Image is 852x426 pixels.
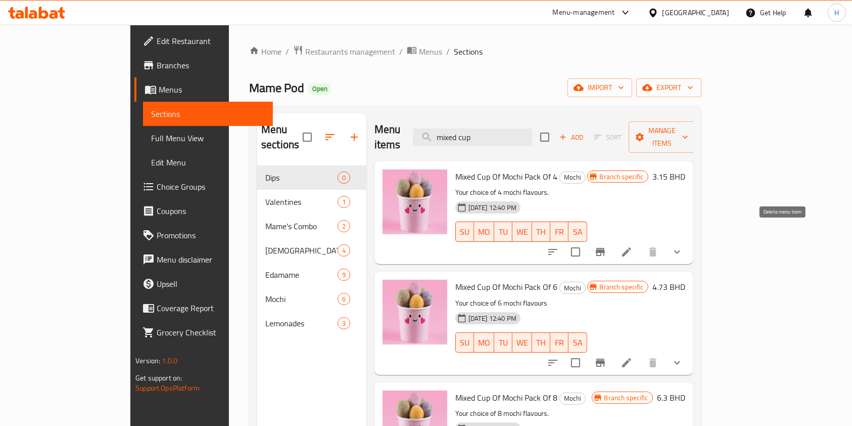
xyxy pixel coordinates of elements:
li: / [399,46,403,58]
button: SA [569,222,587,242]
span: [DEMOGRAPHIC_DATA] [265,244,338,257]
span: Dips [265,172,338,184]
button: SU [455,332,474,353]
a: Branches [134,53,273,77]
span: TH [536,335,546,350]
span: Menus [419,46,442,58]
span: Restaurants management [305,46,395,58]
span: 0 [338,173,350,183]
span: Mochi [560,172,585,183]
span: Menu disclaimer [157,253,265,266]
div: items [338,293,350,305]
span: TH [536,225,546,239]
span: Mixed Cup Of Mochi Pack Of 6 [455,279,557,294]
div: Mochi [559,393,586,405]
div: Mochi [265,293,338,305]
a: Restaurants management [293,45,395,58]
span: TU [498,225,508,239]
span: Choice Groups [157,181,265,193]
div: items [338,196,350,208]
img: Mixed Cup Of Mochi Pack Of 6 [383,280,447,345]
span: MO [478,225,490,239]
span: 1 [338,197,350,207]
span: SU [460,335,470,350]
button: SA [569,332,587,353]
span: 1.0.0 [162,354,178,367]
span: Edit Menu [151,156,265,168]
span: Edamame [265,269,338,281]
button: TU [494,332,512,353]
a: Coupons [134,199,273,223]
button: Branch-specific-item [588,240,612,264]
span: Sections [151,108,265,120]
span: SU [460,225,470,239]
button: sort-choices [541,240,565,264]
span: Mixed Cup Of Mochi Pack Of 4 [455,169,557,184]
svg: Show Choices [671,357,683,369]
span: [DATE] 12:40 PM [464,314,520,323]
div: items [338,269,350,281]
div: Mochi [559,172,586,184]
span: Open [308,84,332,93]
span: Select section [534,126,555,148]
button: TH [532,332,550,353]
span: Promotions [157,229,265,241]
span: 3 [338,319,350,328]
span: Branch specific [596,282,648,292]
span: Full Menu View [151,132,265,144]
span: FR [554,335,564,350]
div: Mochi6 [257,287,366,311]
p: Your choice of 8 mochi flavours. [455,407,592,420]
span: 2 [338,222,350,231]
h2: Menu items [374,122,401,152]
span: Select to update [565,241,586,263]
button: show more [665,240,689,264]
button: Add [555,130,588,145]
span: WE [516,335,528,350]
div: Menu-management [553,7,615,19]
span: H [834,7,839,18]
a: Promotions [134,223,273,247]
span: Sections [454,46,483,58]
span: Mixed Cup Of Mochi Pack Of 8 [455,390,557,405]
div: [GEOGRAPHIC_DATA] [662,7,729,18]
input: search [413,129,532,146]
span: Manage items [637,124,688,150]
button: export [636,78,701,97]
div: Mame's Combo2 [257,214,366,238]
span: Mame Pod [249,76,304,99]
span: Add item [555,130,588,145]
button: show more [665,351,689,375]
span: Coverage Report [157,302,265,314]
span: Upsell [157,278,265,290]
li: / [446,46,450,58]
a: Upsell [134,272,273,296]
a: Edit menu item [621,357,633,369]
h6: 3.15 BHD [652,169,685,184]
span: WE [516,225,528,239]
a: Edit Restaurant [134,29,273,53]
button: SU [455,222,474,242]
button: sort-choices [541,351,565,375]
span: 4 [338,246,350,255]
button: delete [641,240,665,264]
div: Mochi [559,282,586,294]
span: MO [478,335,490,350]
span: Branch specific [596,172,648,182]
img: Mixed Cup Of Mochi Pack Of 4 [383,169,447,234]
button: FR [550,222,569,242]
div: items [338,244,350,257]
span: Coupons [157,205,265,217]
span: Mame's Combo [265,220,338,232]
div: Valentines [265,196,338,208]
span: Select to update [565,352,586,373]
button: TH [532,222,550,242]
span: [DATE] 12:40 PM [464,203,520,212]
div: Valentines1 [257,190,366,214]
h6: 4.73 BHD [652,280,685,294]
span: SA [573,335,583,350]
button: MO [474,222,494,242]
div: items [338,220,350,232]
span: Select all sections [297,126,318,148]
